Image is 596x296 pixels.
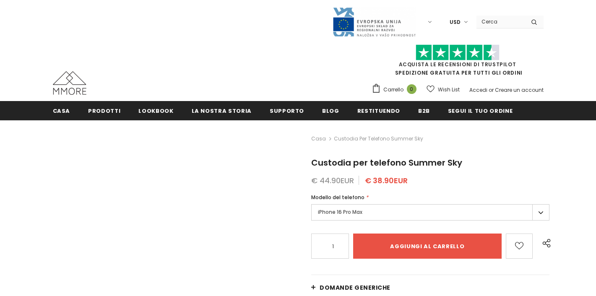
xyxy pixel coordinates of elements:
span: Segui il tuo ordine [448,107,513,115]
span: Casa [53,107,70,115]
img: Fidati di Pilot Stars [416,44,500,61]
span: Restituendo [357,107,400,115]
span: Lookbook [138,107,173,115]
span: B2B [418,107,430,115]
a: Blog [322,101,339,120]
span: Wish List [438,86,460,94]
span: supporto [270,107,304,115]
span: € 38.90EUR [365,175,408,186]
span: Carrello [383,86,403,94]
span: 0 [407,84,416,94]
span: Prodotti [88,107,120,115]
span: Custodia per telefono Summer Sky [334,134,423,144]
input: Search Site [476,16,525,28]
span: La nostra storia [192,107,252,115]
a: Casa [311,134,326,144]
label: iPhone 16 Pro Max [311,204,549,221]
span: Blog [322,107,339,115]
span: Custodia per telefono Summer Sky [311,157,462,169]
a: Carrello 0 [372,83,421,96]
a: Segui il tuo ordine [448,101,513,120]
span: SPEDIZIONE GRATUITA PER TUTTI GLI ORDINI [372,48,544,76]
a: Acquista le recensioni di TrustPilot [399,61,516,68]
a: Wish List [427,82,460,97]
a: La nostra storia [192,101,252,120]
a: Creare un account [495,86,544,93]
a: Prodotti [88,101,120,120]
a: Accedi [469,86,487,93]
a: Casa [53,101,70,120]
input: Aggiungi al carrello [353,234,502,259]
a: B2B [418,101,430,120]
span: € 44.90EUR [311,175,354,186]
img: Javni Razpis [332,7,416,37]
a: Lookbook [138,101,173,120]
a: Restituendo [357,101,400,120]
a: supporto [270,101,304,120]
span: Modello del telefono [311,194,364,201]
span: Domande generiche [320,283,390,292]
img: Casi MMORE [53,71,86,95]
span: USD [450,18,461,26]
span: or [489,86,494,93]
a: Javni Razpis [332,18,416,25]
